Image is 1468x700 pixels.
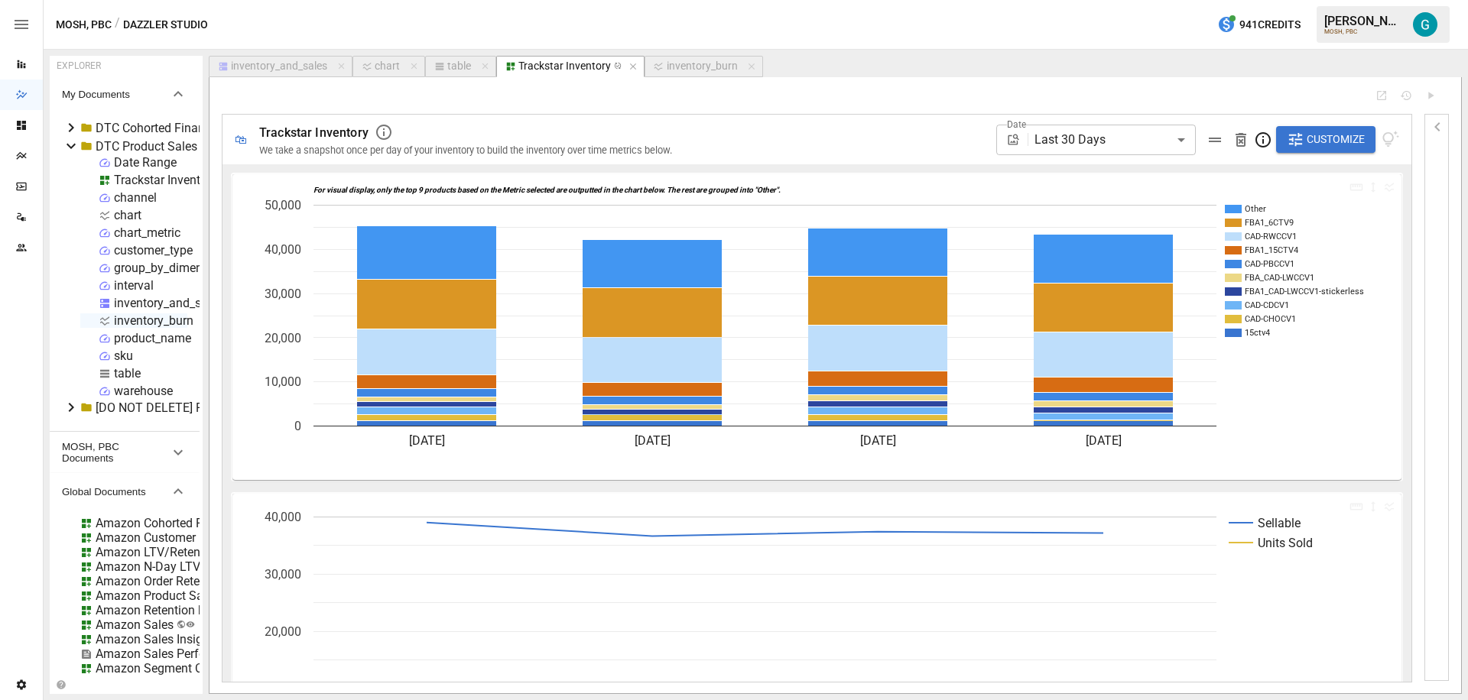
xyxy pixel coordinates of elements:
[96,603,264,617] div: Amazon Retention by nth Order
[265,567,301,582] text: 30,000
[1375,89,1388,102] button: Open Report
[96,647,246,661] div: Amazon Sales Performance
[231,60,327,73] div: inventory_and_sales
[96,400,407,415] div: [DO NOT DELETE] Portfolio Retention Prediction Accuracy
[96,121,310,135] div: DTC Cohorted Financials • [DATE] 08:42
[96,516,252,530] div: Amazon Cohorted Financials
[635,433,671,448] text: [DATE]
[114,173,217,187] div: Trackstar Inventory
[57,60,101,71] div: EXPLORER
[1382,126,1399,154] button: View documentation
[614,62,622,70] svg: Published
[96,617,174,632] div: Amazon Sales
[447,60,471,73] div: table
[62,89,169,100] span: My Documents
[265,242,301,257] text: 40,000
[96,632,328,647] div: Amazon Sales Insights & Customer Metrics
[114,296,223,310] div: inventory_and_sales
[114,384,173,398] div: warehouse
[667,60,738,73] div: inventory_burn
[114,208,141,222] div: chart
[96,661,248,676] div: Amazon Segment Crossover
[62,486,169,497] span: Global Documents
[1324,14,1404,28] div: [PERSON_NAME]
[409,433,445,448] text: [DATE]
[265,287,301,301] text: 30,000
[209,56,352,77] button: inventory_and_sales
[114,331,191,345] div: product_name
[1245,273,1314,283] text: FBA_CAD-LWCCV1
[265,374,301,389] text: 10,000
[50,432,200,473] button: MOSH, PBC Documents
[96,545,298,559] div: Amazon LTV/Retention by Dimension
[1245,245,1298,255] text: FBA1_15CTV4
[1258,536,1313,550] text: Units Sold
[235,132,247,147] div: 🛍
[425,56,496,77] button: table
[1245,218,1294,228] text: FBA1_6CTV9
[186,620,195,629] svg: Public
[860,433,896,448] text: [DATE]
[1307,130,1365,149] span: Customize
[232,174,1390,480] svg: A chart.
[62,441,169,464] span: MOSH, PBC Documents
[114,155,177,170] div: Date Range
[1324,28,1404,35] div: MOSH, PBC
[114,366,141,381] div: table
[96,139,300,154] div: DTC Product Sales Mix • [DATE] 08:16
[53,679,69,690] button: Collapse Folders
[114,278,154,293] div: interval
[265,624,301,639] text: 20,000
[259,125,369,140] span: Trackstar Inventory
[96,588,242,603] div: Amazon Product Sales Mix
[1007,118,1026,131] label: Date
[115,15,120,34] div: /
[645,56,763,77] button: inventory_burn
[114,243,193,258] div: customer_type
[1245,328,1270,338] text: 15ctv4
[313,186,781,195] text: For visual display, only the top 9 products based on the Metric selected are outputted in the cha...
[1245,287,1364,297] text: FBA1_CAD-LWCCV1-stickerless
[1424,89,1437,102] button: Run Query
[1276,126,1375,154] button: Customize
[114,225,180,240] div: chart_metric
[1245,259,1294,269] text: CAD-PBCCV1
[265,681,301,695] text: 10,000
[1034,132,1106,147] span: Last 30 Days
[259,144,672,156] span: We take a snapshot once per day of your inventory to build the inventory over time metrics below.
[56,15,112,34] button: MOSH, PBC
[50,473,200,510] button: Global Documents
[114,190,157,205] div: channel
[375,60,400,73] div: chart
[1245,314,1296,324] text: CAD-CHOCV1
[1245,232,1297,241] text: CAD-RWCCV1
[50,76,200,112] button: My Documents
[352,56,425,77] button: chart
[265,198,301,212] text: 50,000
[1211,11,1307,39] button: 941Credits
[265,331,301,345] text: 20,000
[114,313,193,328] div: inventory_burn
[1258,516,1301,530] text: Sellable
[1239,15,1301,34] span: 941 Credits
[1413,12,1437,37] img: Gavin Acres
[294,419,301,433] text: 0
[96,574,227,588] div: Amazon Order Retention
[1404,3,1447,46] button: Gavin Acres
[114,261,226,275] div: group_by_dimension
[96,530,250,545] div: Amazon Customer Retention
[96,559,200,574] div: Amazon N-Day LTV
[265,510,301,524] text: 40,000
[1245,300,1289,310] text: CAD-CDCV1
[1086,433,1122,448] text: [DATE]
[1245,204,1266,214] text: Other
[496,56,645,77] button: Trackstar Inventory
[1400,89,1412,102] button: Document History
[114,348,133,363] div: sku
[518,60,611,73] div: Trackstar Inventory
